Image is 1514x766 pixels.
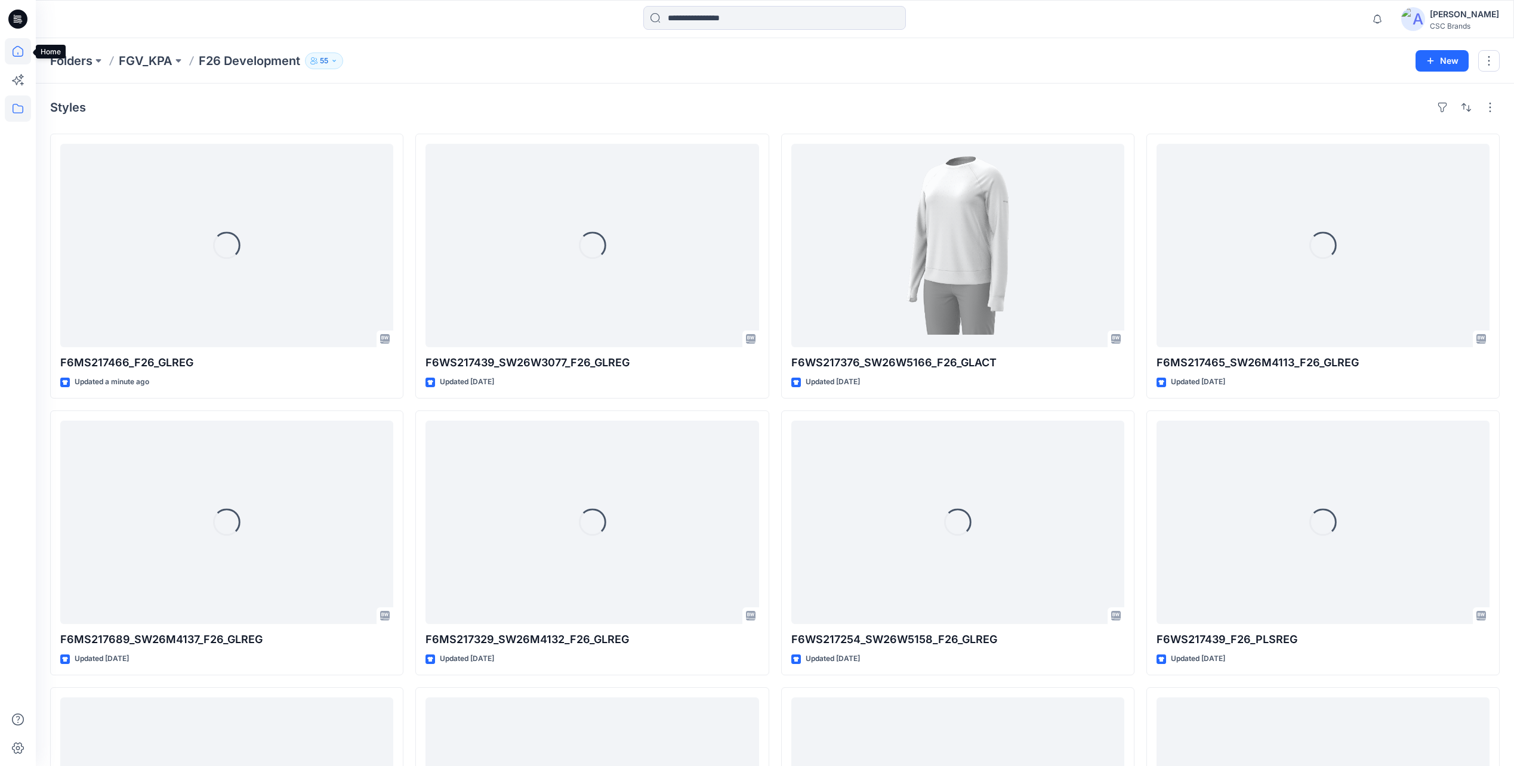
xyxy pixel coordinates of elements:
[1171,653,1225,665] p: Updated [DATE]
[1430,21,1499,30] div: CSC Brands
[75,376,149,388] p: Updated a minute ago
[440,376,494,388] p: Updated [DATE]
[320,54,328,67] p: 55
[1416,50,1469,72] button: New
[75,653,129,665] p: Updated [DATE]
[1157,354,1490,371] p: F6MS217465_SW26M4113_F26_GLREG
[50,100,86,115] h4: Styles
[50,52,92,69] a: Folders
[1401,7,1425,31] img: avatar
[1157,631,1490,648] p: F6WS217439_F26_PLSREG
[199,52,300,69] p: F26 Development
[60,631,393,648] p: F6MS217689_SW26M4137_F26_GLREG
[425,354,758,371] p: F6WS217439_SW26W3077_F26_GLREG
[440,653,494,665] p: Updated [DATE]
[806,653,860,665] p: Updated [DATE]
[791,631,1124,648] p: F6WS217254_SW26W5158_F26_GLREG
[60,354,393,371] p: F6MS217466_F26_GLREG
[1171,376,1225,388] p: Updated [DATE]
[806,376,860,388] p: Updated [DATE]
[425,631,758,648] p: F6MS217329_SW26M4132_F26_GLREG
[1430,7,1499,21] div: [PERSON_NAME]
[791,354,1124,371] p: F6WS217376_SW26W5166_F26_GLACT
[119,52,172,69] a: FGV_KPA
[305,52,343,69] button: 55
[791,144,1124,347] a: F6WS217376_SW26W5166_F26_GLACT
